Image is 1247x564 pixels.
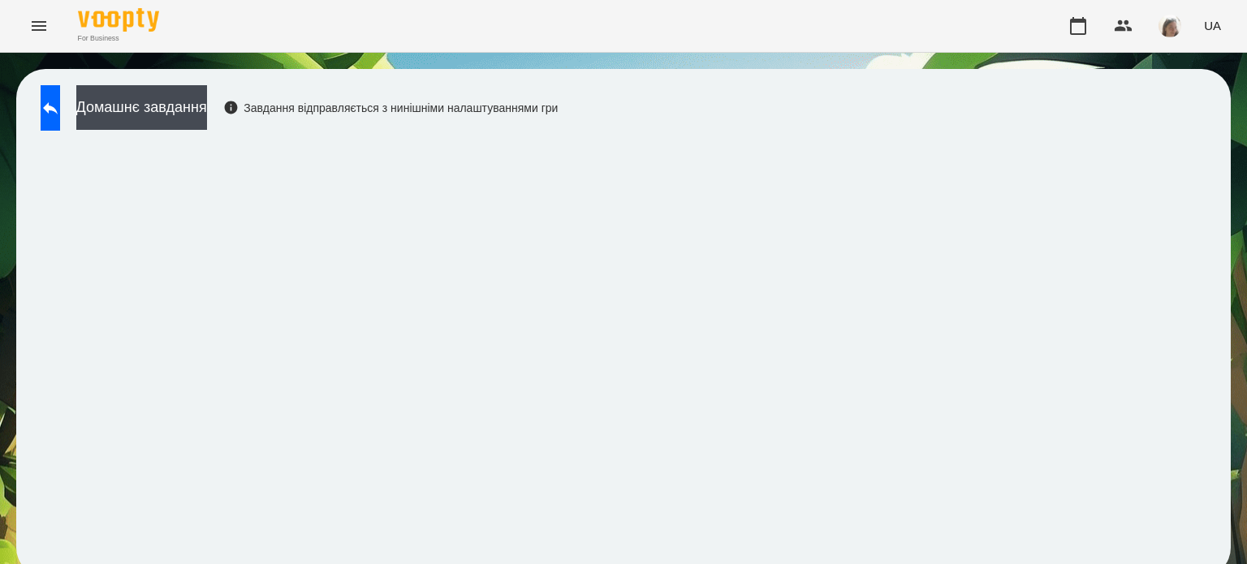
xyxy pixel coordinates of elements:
button: UA [1197,11,1228,41]
button: Домашнє завдання [76,85,207,130]
button: Menu [19,6,58,45]
span: UA [1204,17,1221,34]
img: Voopty Logo [78,8,159,32]
span: For Business [78,33,159,44]
img: 4795d6aa07af88b41cce17a01eea78aa.jpg [1159,15,1181,37]
div: Завдання відправляється з нинішніми налаштуваннями гри [223,100,559,116]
